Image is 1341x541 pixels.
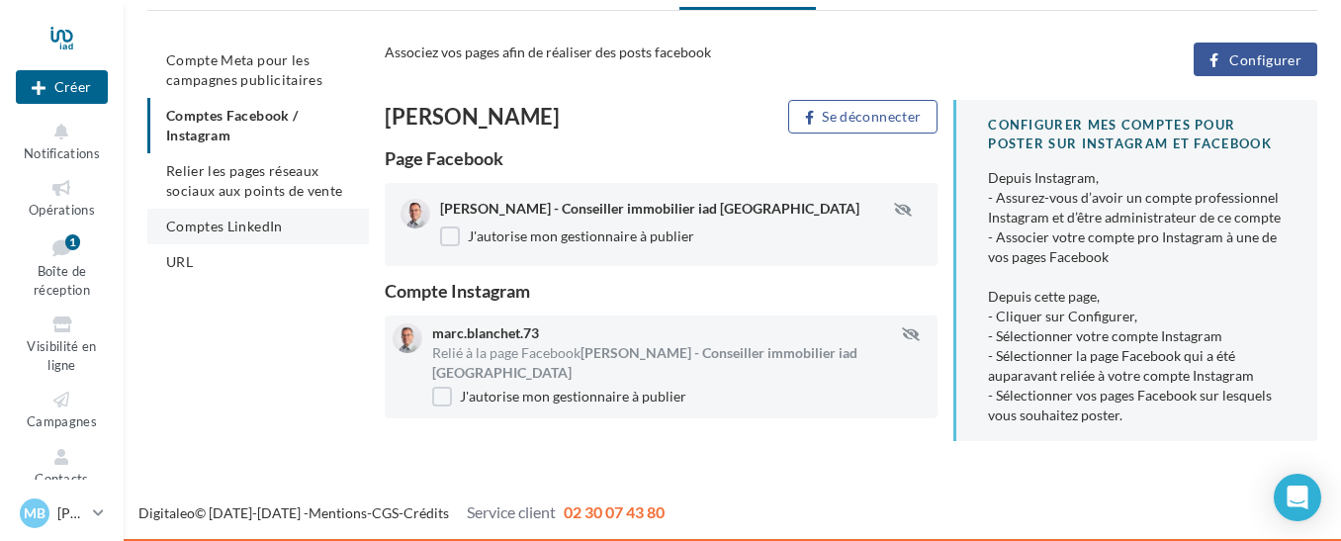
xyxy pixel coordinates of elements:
span: Contacts [35,471,89,487]
div: Relié à la page Facebook [432,343,931,383]
div: Nouvelle campagne [16,70,108,104]
div: Open Intercom Messenger [1274,474,1321,521]
div: Page Facebook [385,149,939,167]
div: Compte Instagram [385,282,939,300]
div: Depuis Instagram, - Assurez-vous d’avoir un compte professionnel Instagram et d’être administrate... [988,168,1286,425]
span: [PERSON_NAME] - Conseiller immobilier iad [GEOGRAPHIC_DATA] [432,344,857,381]
p: [PERSON_NAME] [57,503,85,523]
div: 1 [65,234,80,250]
span: Compte Meta pour les campagnes publicitaires [166,51,322,88]
button: Créer [16,70,108,104]
a: Contacts [16,442,108,491]
a: Opérations [16,173,108,222]
label: J'autorise mon gestionnaire à publier [440,226,694,246]
span: Visibilité en ligne [27,338,96,373]
span: © [DATE]-[DATE] - - - [138,504,665,521]
a: Mentions [309,504,367,521]
button: Configurer [1194,43,1317,76]
span: Campagnes [27,413,97,429]
span: Comptes LinkedIn [166,218,283,234]
a: Visibilité en ligne [16,310,108,377]
span: [PERSON_NAME] - Conseiller immobilier iad [GEOGRAPHIC_DATA] [440,200,859,217]
span: Notifications [24,145,100,161]
a: Campagnes [16,385,108,433]
span: marc.blanchet.73 [432,324,539,341]
span: 02 30 07 43 80 [564,502,665,521]
a: Digitaleo [138,504,195,521]
a: Boîte de réception1 [16,230,108,303]
span: MB [24,503,45,523]
div: CONFIGURER MES COMPTES POUR POSTER sur instagram et facebook [988,116,1286,152]
label: J'autorise mon gestionnaire à publier [432,387,686,406]
a: Crédits [403,504,449,521]
span: URL [166,253,193,270]
span: Associez vos pages afin de réaliser des posts facebook [385,44,711,60]
button: Se déconnecter [788,100,938,134]
span: Configurer [1229,52,1301,68]
a: CGS [372,504,399,521]
span: Opérations [29,202,95,218]
div: [PERSON_NAME] [385,106,654,128]
button: Notifications [16,117,108,165]
a: MB [PERSON_NAME] [16,495,108,532]
span: Service client [467,502,556,521]
span: Relier les pages réseaux sociaux aux points de vente [166,162,342,199]
span: Boîte de réception [34,263,90,298]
